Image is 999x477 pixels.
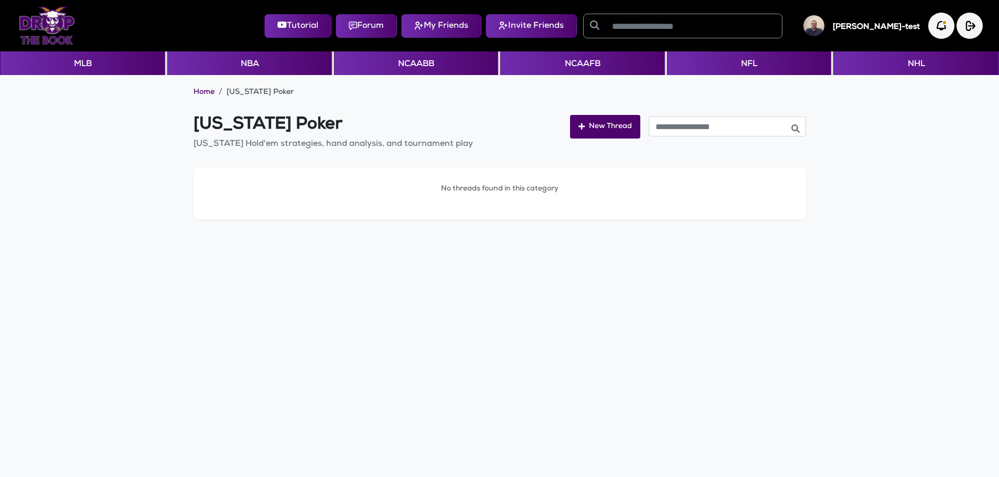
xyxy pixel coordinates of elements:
[194,115,473,135] h1: [US_STATE] Poker
[194,184,806,194] p: No threads found in this category
[214,88,294,98] li: [US_STATE] Poker
[19,7,75,45] img: Logo
[401,14,481,38] button: My Friends
[264,14,331,38] button: Tutorial
[803,15,824,36] img: User
[500,51,664,75] button: NCAAFB
[928,13,954,39] img: Notification
[167,51,331,75] button: NBA
[667,51,831,75] button: NFL
[336,14,397,38] button: Forum
[570,115,640,139] button: New Thread
[194,139,473,151] p: [US_STATE] Hold'em strategies, hand analysis, and tournament play
[833,51,998,75] button: NHL
[194,88,214,98] a: Home
[334,51,498,75] button: NCAABB
[486,14,577,38] button: Invite Friends
[833,23,920,32] h5: [PERSON_NAME]-test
